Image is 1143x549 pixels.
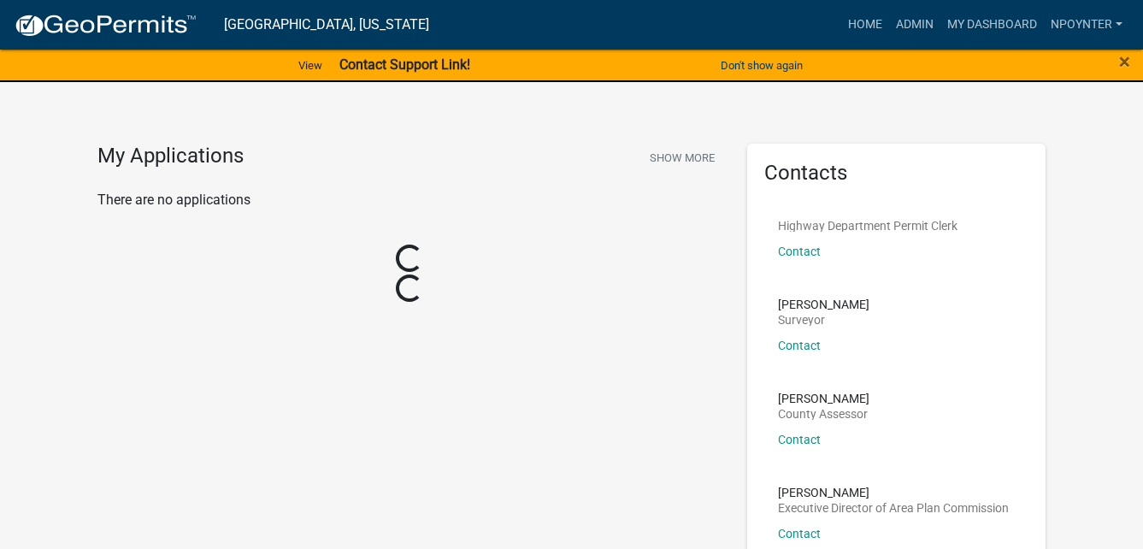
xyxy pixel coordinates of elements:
a: View [292,51,329,80]
span: × [1119,50,1130,74]
a: Home [841,9,889,41]
a: Contact [778,339,821,352]
a: Contact [778,527,821,540]
a: Npoynter [1044,9,1129,41]
p: Executive Director of Area Plan Commission [778,502,1009,514]
h5: Contacts [764,161,1029,186]
button: Show More [643,144,722,172]
a: [GEOGRAPHIC_DATA], [US_STATE] [224,10,429,39]
p: [PERSON_NAME] [778,393,869,404]
strong: Contact Support Link! [339,56,470,73]
a: My Dashboard [940,9,1044,41]
p: [PERSON_NAME] [778,487,1009,499]
p: Surveyor [778,314,869,326]
p: County Assessor [778,408,869,420]
a: Admin [889,9,940,41]
p: There are no applications [97,190,722,210]
p: Highway Department Permit Clerk [778,220,957,232]
h4: My Applications [97,144,244,169]
p: [PERSON_NAME] [778,298,869,310]
a: Contact [778,433,821,446]
a: Contact [778,245,821,258]
button: Close [1119,51,1130,72]
button: Don't show again [714,51,810,80]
